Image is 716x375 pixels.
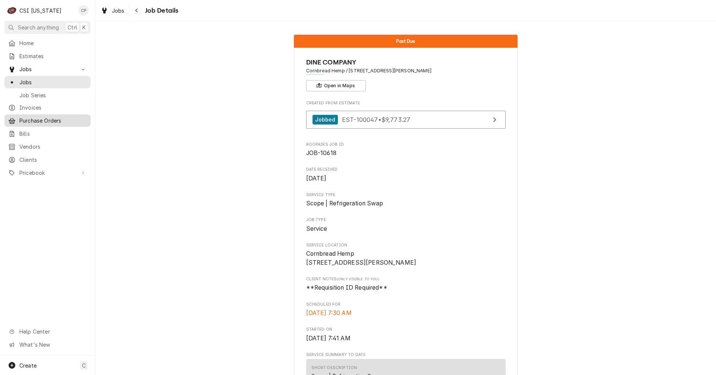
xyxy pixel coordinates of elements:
[306,199,506,208] span: Service Type
[306,250,417,266] span: Cornbread Hemp [STREET_ADDRESS][PERSON_NAME]
[131,4,143,16] button: Navigate back
[143,6,179,16] span: Job Details
[306,309,352,316] span: [DATE] 7:30 AM
[4,167,91,179] a: Go to Pricebook
[396,39,415,44] span: Past Due
[306,80,366,91] button: Open in Maps
[311,365,357,371] div: Short Description
[306,200,383,207] span: Scope | Refrigeration Swap
[98,4,128,17] a: Jobs
[19,130,87,138] span: Bills
[19,91,87,99] span: Job Series
[19,39,87,47] span: Home
[306,192,506,208] div: Service Type
[306,225,327,232] span: Service
[306,242,506,248] span: Service Location
[306,192,506,198] span: Service Type
[19,104,87,111] span: Invoices
[82,23,86,31] span: K
[4,89,91,101] a: Job Series
[4,76,91,88] a: Jobs
[4,21,91,34] button: Search anythingCtrlK
[306,302,506,318] div: Scheduled For
[4,63,91,75] a: Go to Jobs
[19,7,62,15] div: CSI [US_STATE]
[306,302,506,308] span: Scheduled For
[306,142,506,148] span: Roopairs Job ID
[306,276,506,292] div: [object Object]
[19,65,76,73] span: Jobs
[306,167,506,183] div: Date Received
[337,277,379,281] span: (Only Visible to You)
[4,338,91,351] a: Go to What's New
[306,284,387,291] span: **Requisition ID Required**
[342,116,410,123] span: EST-100047 • $9,773.27
[19,341,86,349] span: What's New
[19,117,87,125] span: Purchase Orders
[4,114,91,127] a: Purchase Orders
[306,352,506,358] span: Service Summary To Date
[306,334,506,343] span: Started On
[19,328,86,335] span: Help Center
[4,141,91,153] a: Vendors
[306,309,506,318] span: Scheduled For
[306,67,506,74] span: Address
[306,224,506,233] span: Job Type
[306,142,506,158] div: Roopairs Job ID
[306,335,351,342] span: [DATE] 7:41 AM
[294,35,518,48] div: Status
[306,217,506,233] div: Job Type
[78,5,89,16] div: Craig Pierce's Avatar
[19,169,76,177] span: Pricebook
[78,5,89,16] div: CP
[306,217,506,223] span: Job Type
[19,156,87,164] span: Clients
[306,283,506,292] span: [object Object]
[306,327,506,343] div: Started On
[7,5,17,16] div: C
[306,174,506,183] span: Date Received
[19,143,87,151] span: Vendors
[313,115,338,125] div: Jobbed
[4,154,91,166] a: Clients
[306,167,506,173] span: Date Received
[306,327,506,333] span: Started On
[82,362,86,369] span: C
[306,111,506,129] a: View Estimate
[306,242,506,267] div: Service Location
[112,7,125,15] span: Jobs
[19,52,87,60] span: Estimates
[306,249,506,267] span: Service Location
[67,23,77,31] span: Ctrl
[306,149,506,158] span: Roopairs Job ID
[306,100,506,132] div: Created From Estimate
[4,325,91,338] a: Go to Help Center
[306,100,506,106] span: Created From Estimate
[306,276,506,282] span: Client Notes
[7,5,17,16] div: CSI Kentucky's Avatar
[4,127,91,140] a: Bills
[4,50,91,62] a: Estimates
[306,149,336,157] span: JOB-10618
[306,175,327,182] span: [DATE]
[306,57,506,67] span: Name
[18,23,59,31] span: Search anything
[4,101,91,114] a: Invoices
[4,37,91,49] a: Home
[306,57,506,91] div: Client Information
[19,78,87,86] span: Jobs
[19,362,37,369] span: Create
